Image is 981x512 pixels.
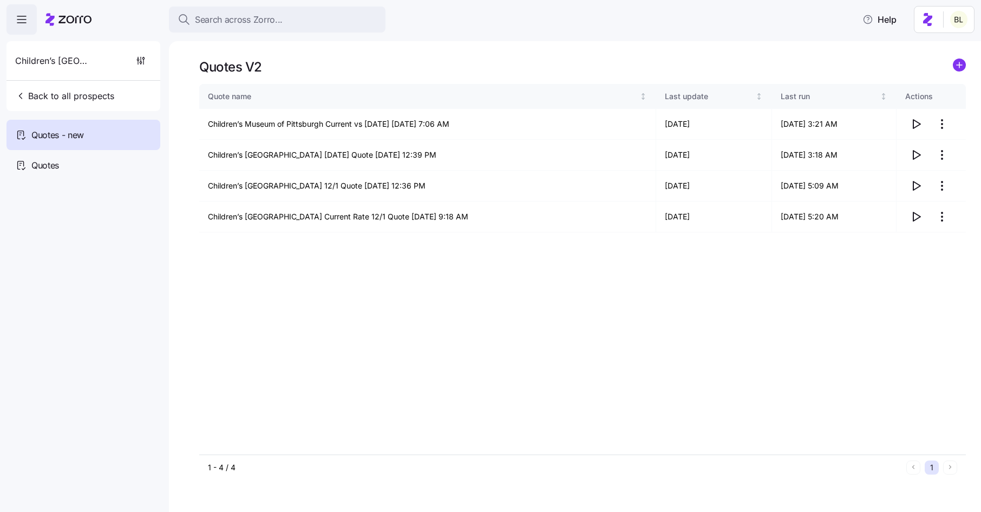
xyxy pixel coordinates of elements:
div: Last run [781,90,878,102]
button: Previous page [906,461,920,475]
td: [DATE] 5:20 AM [772,202,897,232]
h1: Quotes V2 [199,59,262,75]
td: Children’s Museum of Pittsburgh Current vs [DATE] [DATE] 7:06 AM [199,109,656,140]
th: Quote nameNot sorted [199,84,656,109]
td: Children’s [GEOGRAPHIC_DATA] 12/1 Quote [DATE] 12:36 PM [199,171,656,202]
div: Quote name [208,90,637,102]
button: Next page [943,461,957,475]
span: Quotes - new [31,128,84,142]
td: Children’s [GEOGRAPHIC_DATA] [DATE] Quote [DATE] 12:39 PM [199,140,656,171]
a: add icon [953,59,966,75]
td: [DATE] [656,171,772,202]
th: Last updateNot sorted [656,84,772,109]
a: Quotes [6,150,160,180]
span: Children’s [GEOGRAPHIC_DATA] [15,54,93,68]
button: 1 [925,461,939,475]
td: [DATE] [656,140,772,171]
div: Not sorted [880,93,887,100]
td: [DATE] 5:09 AM [772,171,897,202]
div: Not sorted [639,93,647,100]
td: Children’s [GEOGRAPHIC_DATA] Current Rate 12/1 Quote [DATE] 9:18 AM [199,202,656,232]
img: 2fabda6663eee7a9d0b710c60bc473af [950,11,967,28]
td: [DATE] 3:18 AM [772,140,897,171]
th: Last runNot sorted [772,84,897,109]
div: 1 - 4 / 4 [208,462,902,473]
td: [DATE] [656,109,772,140]
td: [DATE] [656,202,772,232]
div: Not sorted [755,93,763,100]
span: Back to all prospects [15,89,114,102]
a: Quotes - new [6,120,160,150]
div: Actions [905,90,957,102]
svg: add icon [953,59,966,72]
td: [DATE] 3:21 AM [772,109,897,140]
span: Search across Zorro... [195,13,283,27]
button: Back to all prospects [11,85,119,107]
button: Help [854,9,905,30]
div: Last update [665,90,754,102]
span: Quotes [31,159,59,172]
span: Help [862,13,897,26]
button: Search across Zorro... [169,7,385,33]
